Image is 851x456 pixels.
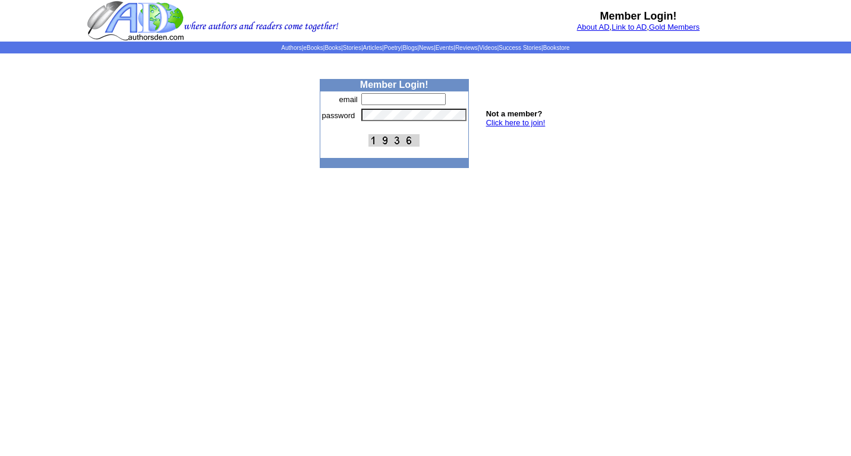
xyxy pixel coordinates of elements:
a: About AD [577,23,610,31]
a: Events [436,45,454,51]
a: Gold Members [649,23,699,31]
a: Videos [479,45,497,51]
font: , , [577,23,700,31]
font: password [322,111,355,120]
a: Authors [281,45,301,51]
font: email [339,95,358,104]
a: Bookstore [543,45,570,51]
a: Success Stories [499,45,541,51]
a: Poetry [384,45,401,51]
a: Link to AD [612,23,647,31]
span: | | | | | | | | | | | | [281,45,569,51]
a: Articles [363,45,383,51]
a: Reviews [455,45,478,51]
b: Not a member? [486,109,543,118]
a: Stories [343,45,361,51]
a: Click here to join! [486,118,546,127]
b: Member Login! [600,10,677,22]
a: News [419,45,434,51]
b: Member Login! [360,80,428,90]
a: Blogs [402,45,417,51]
a: Books [324,45,341,51]
a: eBooks [303,45,323,51]
img: This Is CAPTCHA Image [368,134,420,147]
